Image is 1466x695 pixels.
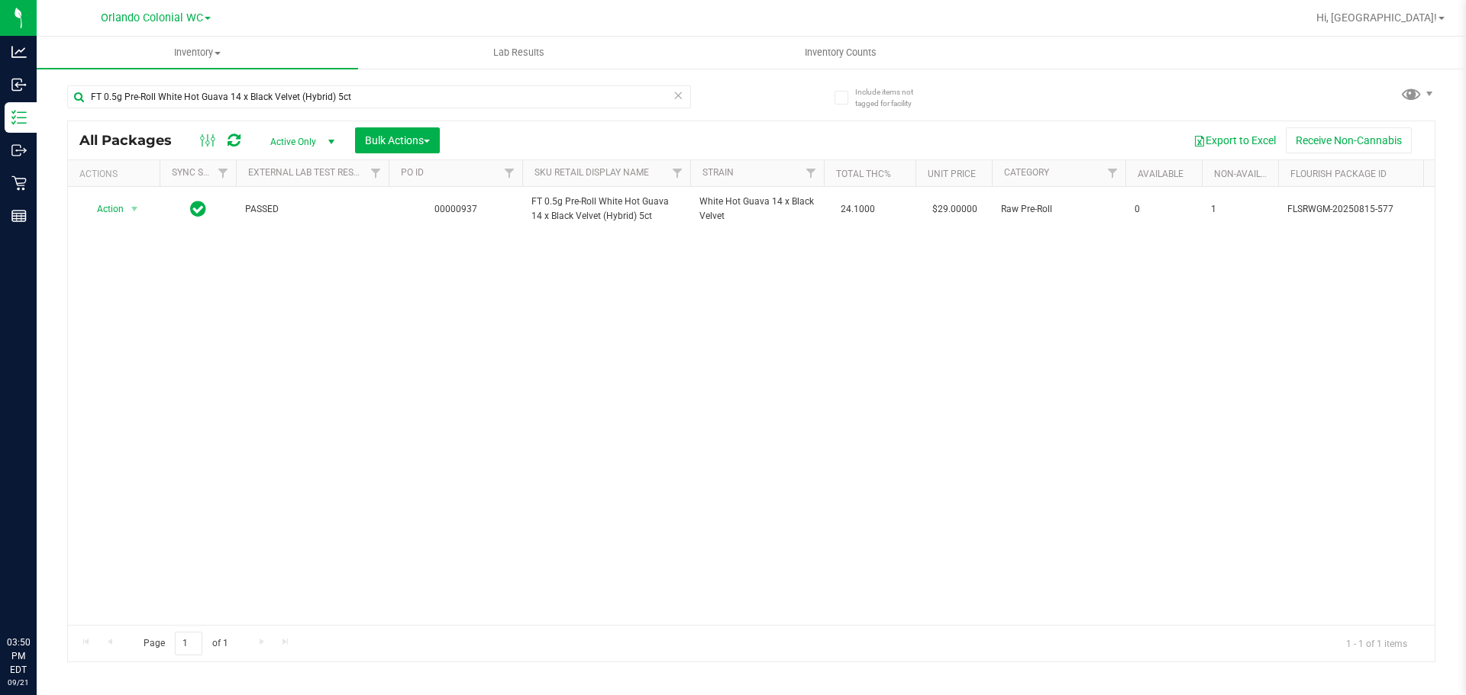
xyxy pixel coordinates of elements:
[245,202,379,217] span: PASSED
[363,160,389,186] a: Filter
[401,167,424,178] a: PO ID
[833,198,883,220] span: 24.1000
[365,134,430,146] span: Bulk Actions
[1290,169,1387,179] a: Flourish Package ID
[680,37,1001,69] a: Inventory Counts
[172,167,231,178] a: Sync Status
[37,46,358,60] span: Inventory
[11,208,27,224] inline-svg: Reports
[11,77,27,92] inline-svg: Inbound
[83,198,124,220] span: Action
[1211,202,1269,217] span: 1
[855,86,932,109] span: Include items not tagged for facility
[190,198,206,220] span: In Sync
[497,160,522,186] a: Filter
[1004,167,1049,178] a: Category
[1001,202,1116,217] span: Raw Pre-Roll
[784,46,897,60] span: Inventory Counts
[1334,632,1419,655] span: 1 - 1 of 1 items
[37,37,358,69] a: Inventory
[925,198,985,220] span: $29.00000
[473,46,565,60] span: Lab Results
[175,632,202,655] input: 1
[799,160,824,186] a: Filter
[15,573,61,619] iframe: Resource center
[699,195,815,224] span: White Hot Guava 14 x Black Velvet
[211,160,236,186] a: Filter
[79,132,187,149] span: All Packages
[11,110,27,125] inline-svg: Inventory
[702,167,734,178] a: Strain
[7,677,30,688] p: 09/21
[101,11,203,24] span: Orlando Colonial WC
[125,198,144,220] span: select
[928,169,976,179] a: Unit Price
[836,169,891,179] a: Total THC%
[434,204,477,214] a: 00000937
[248,167,368,178] a: External Lab Test Result
[531,195,681,224] span: FT 0.5g Pre-Roll White Hot Guava 14 x Black Velvet (Hybrid) 5ct
[79,169,153,179] div: Actions
[1100,160,1125,186] a: Filter
[1183,127,1286,153] button: Export to Excel
[11,175,27,191] inline-svg: Retail
[1138,169,1183,179] a: Available
[358,37,680,69] a: Lab Results
[7,635,30,677] p: 03:50 PM EDT
[1214,169,1282,179] a: Non-Available
[1316,11,1437,24] span: Hi, [GEOGRAPHIC_DATA]!
[673,85,683,105] span: Clear
[11,44,27,60] inline-svg: Analytics
[1287,202,1437,217] span: FLSRWGM-20250815-577
[355,127,440,153] button: Bulk Actions
[11,143,27,158] inline-svg: Outbound
[1135,202,1193,217] span: 0
[534,167,649,178] a: SKU Retail Display Name
[45,571,63,589] iframe: Resource center unread badge
[67,85,691,108] input: Search Package ID, Item Name, SKU, Lot or Part Number...
[1286,127,1412,153] button: Receive Non-Cannabis
[131,632,241,655] span: Page of 1
[665,160,690,186] a: Filter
